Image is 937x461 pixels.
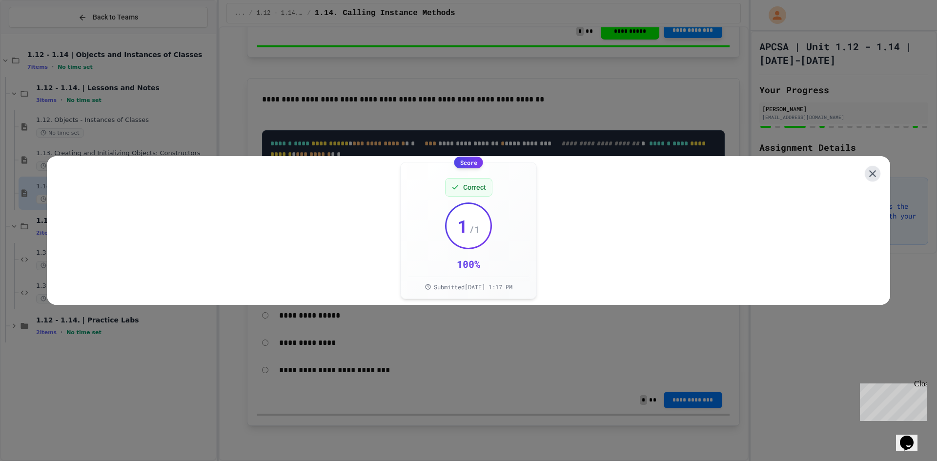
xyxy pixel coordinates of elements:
[4,4,67,62] div: Chat with us now!Close
[454,157,483,168] div: Score
[896,422,927,451] iframe: chat widget
[457,216,468,236] span: 1
[469,222,480,236] span: / 1
[856,380,927,421] iframe: chat widget
[434,283,512,291] span: Submitted [DATE] 1:17 PM
[463,182,486,192] span: Correct
[457,257,480,271] div: 100 %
